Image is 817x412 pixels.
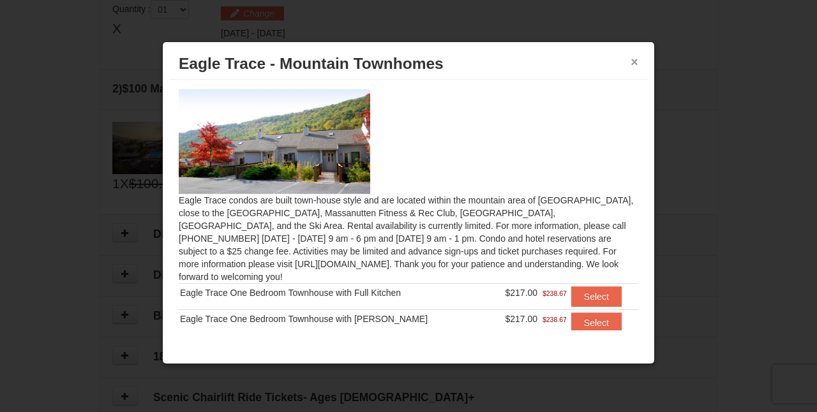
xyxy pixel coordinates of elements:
span: $238.67 [543,313,567,326]
span: $217.00 [506,314,538,324]
div: Eagle Trace One Bedroom Townhouse with [PERSON_NAME] [180,313,488,325]
span: $238.67 [543,287,567,300]
button: Select [571,313,622,333]
div: Eagle Trace One Bedroom Townhouse with Full Kitchen [180,286,488,299]
div: Eagle Trace condos are built town-house style and are located within the mountain area of [GEOGRA... [169,80,648,330]
span: $217.00 [506,288,538,298]
span: Eagle Trace - Mountain Townhomes [179,55,444,72]
img: 19218983-1-9b289e55.jpg [179,89,370,194]
button: × [631,55,638,68]
button: Select [571,286,622,307]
